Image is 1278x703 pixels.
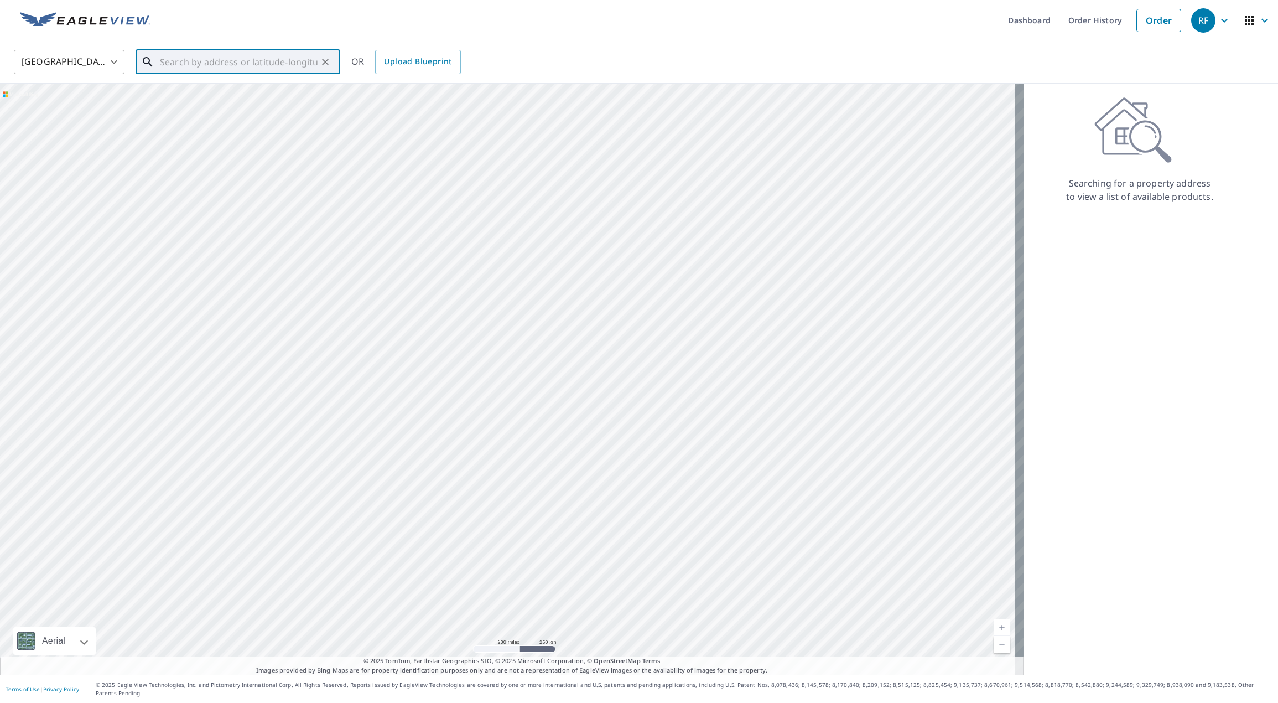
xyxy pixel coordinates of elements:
p: | [6,686,79,692]
a: Order [1136,9,1181,32]
button: Clear [318,54,333,70]
a: Terms of Use [6,685,40,693]
span: Upload Blueprint [384,55,451,69]
a: Current Level 5, Zoom In [994,619,1010,636]
div: RF [1191,8,1215,33]
span: © 2025 TomTom, Earthstar Geographics SIO, © 2025 Microsoft Corporation, © [363,657,661,666]
div: OR [351,50,461,74]
a: OpenStreetMap [594,657,640,665]
img: EV Logo [20,12,150,29]
a: Current Level 5, Zoom Out [994,636,1010,653]
p: Searching for a property address to view a list of available products. [1066,177,1214,203]
a: Upload Blueprint [375,50,460,74]
input: Search by address or latitude-longitude [160,46,318,77]
a: Privacy Policy [43,685,79,693]
div: Aerial [13,627,96,655]
a: Terms [642,657,661,665]
div: [GEOGRAPHIC_DATA] [14,46,124,77]
p: © 2025 Eagle View Technologies, Inc. and Pictometry International Corp. All Rights Reserved. Repo... [96,681,1272,697]
div: Aerial [39,627,69,655]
